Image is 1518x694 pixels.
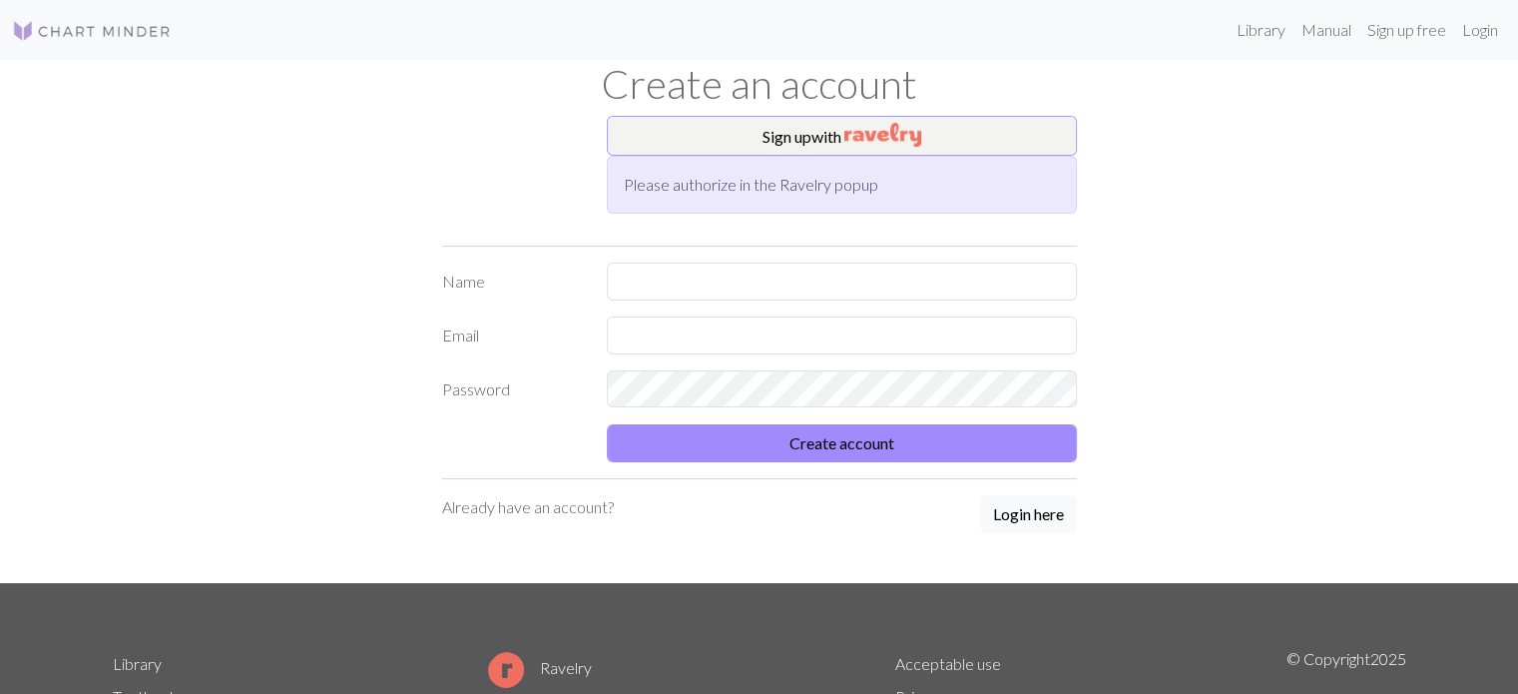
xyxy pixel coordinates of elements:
a: Library [113,654,162,673]
a: Library [1229,10,1293,50]
a: Ravelry [488,658,592,677]
div: Please authorize in the Ravelry popup [607,156,1077,214]
img: Ravelry [844,123,921,147]
button: Create account [607,424,1077,462]
h1: Create an account [101,60,1418,108]
button: Login here [980,495,1077,533]
a: Login here [980,495,1077,535]
label: Name [430,263,595,301]
a: Manual [1293,10,1359,50]
a: Acceptable use [895,654,1001,673]
button: Sign upwith [607,116,1077,156]
a: Sign up free [1359,10,1454,50]
p: Already have an account? [442,495,614,519]
a: Login [1454,10,1506,50]
img: Ravelry logo [488,652,524,688]
label: Password [430,370,595,408]
img: Logo [12,19,172,43]
label: Email [430,317,595,354]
